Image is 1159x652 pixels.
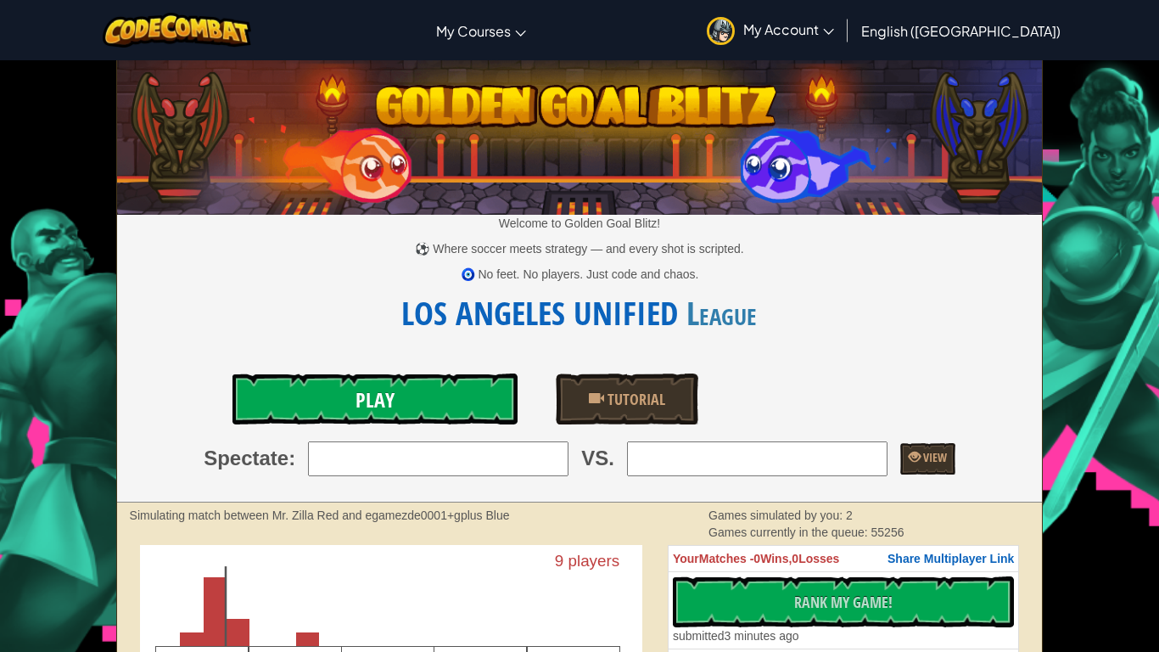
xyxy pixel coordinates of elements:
div: 3 minutes ago [673,627,799,644]
span: Share Multiplayer Link [887,552,1014,565]
span: Your [673,552,699,565]
span: Games currently in the queue: [708,526,871,539]
span: English ([GEOGRAPHIC_DATA]) [861,22,1061,40]
p: Welcome to Golden Goal Blitz! [117,215,1043,232]
span: My Courses [436,22,511,40]
a: English ([GEOGRAPHIC_DATA]) [853,8,1069,53]
span: Tutorial [604,389,665,410]
a: LOS ANGELES UNIFIED [401,290,678,335]
img: avatar [707,17,735,45]
span: Wins, [760,552,792,565]
span: : [288,444,295,473]
span: My Account [743,20,834,38]
span: submitted [673,629,725,643]
span: VS. [581,444,614,473]
text: 9 players [556,552,621,570]
a: Tutorial [556,374,698,424]
span: League [678,290,757,335]
p: 🧿 No feet. No players. Just code and chaos. [117,266,1043,283]
button: Rank My Game! [673,576,1014,627]
span: Play [356,386,395,413]
strong: Simulating match between Mr. Zilla Red and egamezde0001+gplus Blue [130,509,510,522]
th: 0 0 [668,545,1018,571]
a: My Account [698,3,843,57]
span: Spectate [204,444,288,473]
p: ⚽ Where soccer meets strategy — and every shot is scripted. [117,240,1043,257]
span: Losses [798,552,839,565]
img: Golden Goal [117,53,1043,215]
span: Games simulated by you: [708,509,846,522]
span: Matches - [699,552,754,565]
a: My Courses [428,8,535,53]
span: 55256 [871,526,904,539]
span: View [921,449,947,465]
span: Rank My Game! [794,592,893,613]
img: CodeCombat logo [103,13,251,48]
span: 2 [846,509,853,522]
